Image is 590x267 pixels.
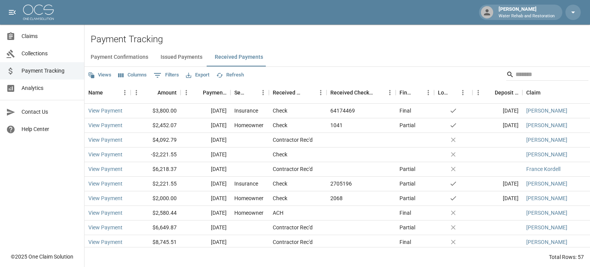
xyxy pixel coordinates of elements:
button: Sort [192,87,203,98]
div: Homeowner [234,194,264,202]
button: Sort [412,87,423,98]
button: Show filters [152,69,181,81]
button: Received Payments [209,48,269,66]
div: Contractor Rec'd [273,238,313,246]
div: Check [273,121,287,129]
a: View Payment [88,107,123,114]
button: Payment Confirmations [85,48,154,66]
a: [PERSON_NAME] [526,121,567,129]
a: France Kordell [526,165,560,173]
div: $6,218.37 [131,162,181,177]
a: View Payment [88,121,123,129]
a: [PERSON_NAME] [526,194,567,202]
div: Partial [399,180,415,187]
a: [PERSON_NAME] [526,151,567,158]
div: Final [399,107,411,114]
a: View Payment [88,224,123,231]
button: Menu [181,87,192,98]
button: Select columns [116,69,149,81]
button: Views [86,69,113,81]
span: Payment Tracking [22,67,78,75]
div: Deposit Date [472,82,522,103]
a: [PERSON_NAME] [526,238,567,246]
div: Received Method [269,82,326,103]
a: View Payment [88,194,123,202]
div: $4,092.79 [131,133,181,148]
div: Lockbox [434,82,472,103]
span: Collections [22,50,78,58]
div: Partial [399,165,415,173]
div: Search [506,68,588,82]
div: Claim [526,82,540,103]
div: $8,745.51 [131,235,181,250]
div: $2,221.55 [131,177,181,191]
div: Total Rows: 57 [549,253,584,261]
div: Final/Partial [399,82,412,103]
div: Final/Partial [396,82,434,103]
button: Sort [247,87,257,98]
div: [DATE] [181,104,230,118]
div: [DATE] [181,148,230,162]
div: $2,580.44 [131,206,181,221]
a: View Payment [88,238,123,246]
button: Menu [457,87,469,98]
button: Sort [540,87,551,98]
a: View Payment [88,180,123,187]
button: Issued Payments [154,48,209,66]
div: Payment Date [203,82,227,103]
div: Insurance [234,107,258,114]
div: ACH [273,209,283,217]
div: Amount [157,82,177,103]
div: -$2,221.55 [131,148,181,162]
div: Received Check Number [330,82,373,103]
div: Partial [399,194,415,202]
button: Menu [119,87,131,98]
div: © 2025 One Claim Solution [11,253,73,260]
div: 2068 [330,194,343,202]
div: Lockbox [438,82,449,103]
div: Final [399,209,411,217]
div: Partial [399,121,415,129]
span: Help Center [22,125,78,133]
div: [DATE] [472,104,522,118]
div: Check [273,151,287,158]
div: Name [85,82,131,103]
img: ocs-logo-white-transparent.png [23,5,54,20]
div: Check [273,180,287,187]
div: Received Method [273,82,304,103]
div: $3,800.00 [131,104,181,118]
div: $2,452.07 [131,118,181,133]
div: [DATE] [472,118,522,133]
div: dynamic tabs [85,48,590,66]
a: [PERSON_NAME] [526,224,567,231]
button: Menu [384,87,396,98]
button: Refresh [214,69,246,81]
span: Claims [22,32,78,40]
div: Sender [234,82,247,103]
button: open drawer [5,5,20,20]
div: Contractor Rec'd [273,136,313,144]
div: [DATE] [181,221,230,235]
div: 1041 [330,121,343,129]
button: Menu [315,87,326,98]
button: Sort [373,87,384,98]
div: 64174469 [330,107,355,114]
a: View Payment [88,165,123,173]
div: Contractor Rec'd [273,165,313,173]
div: Sender [230,82,269,103]
a: [PERSON_NAME] [526,136,567,144]
div: $2,000.00 [131,191,181,206]
a: [PERSON_NAME] [526,107,567,114]
div: [PERSON_NAME] [496,5,558,19]
div: Received Check Number [326,82,396,103]
div: Homeowner [234,209,264,217]
div: [DATE] [181,162,230,177]
button: Menu [472,87,484,98]
button: Export [184,69,211,81]
div: Insurance [234,180,258,187]
div: Partial [399,224,415,231]
div: [DATE] [181,206,230,221]
button: Menu [131,87,142,98]
a: View Payment [88,209,123,217]
div: [DATE] [181,118,230,133]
